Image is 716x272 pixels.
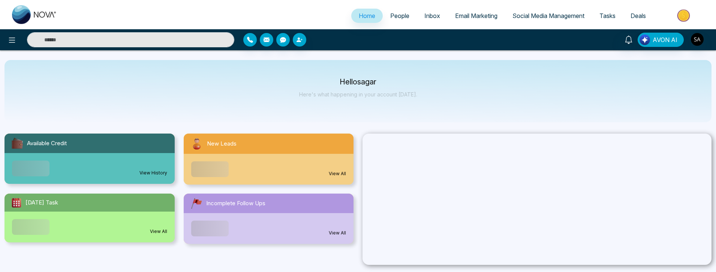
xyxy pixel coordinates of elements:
[12,5,57,24] img: Nova CRM Logo
[455,12,497,20] span: Email Marketing
[623,9,653,23] a: Deals
[592,9,623,23] a: Tasks
[359,12,375,20] span: Home
[206,199,265,208] span: Incomplete Follow Ups
[150,228,167,235] a: View All
[329,170,346,177] a: View All
[190,197,203,210] img: followUps.svg
[179,134,358,185] a: New LeadsView All
[139,170,167,176] a: View History
[27,139,67,148] span: Available Credit
[417,9,448,23] a: Inbox
[512,12,584,20] span: Social Media Management
[448,9,505,23] a: Email Marketing
[25,198,58,207] span: [DATE] Task
[190,137,204,151] img: newLeads.svg
[351,9,383,23] a: Home
[505,9,592,23] a: Social Media Management
[691,33,704,46] img: User Avatar
[390,12,409,20] span: People
[10,137,24,150] img: availableCredit.svg
[653,35,677,44] span: AVON AI
[299,91,417,98] p: Here's what happening in your account [DATE].
[299,79,417,85] p: Hello sagar
[383,9,417,23] a: People
[640,35,650,45] img: Lead Flow
[329,230,346,236] a: View All
[179,194,358,244] a: Incomplete Follow UpsView All
[10,197,22,209] img: todayTask.svg
[424,12,440,20] span: Inbox
[631,12,646,20] span: Deals
[657,7,712,24] img: Market-place.gif
[207,140,237,148] span: New Leads
[599,12,616,20] span: Tasks
[638,33,684,47] button: AVON AI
